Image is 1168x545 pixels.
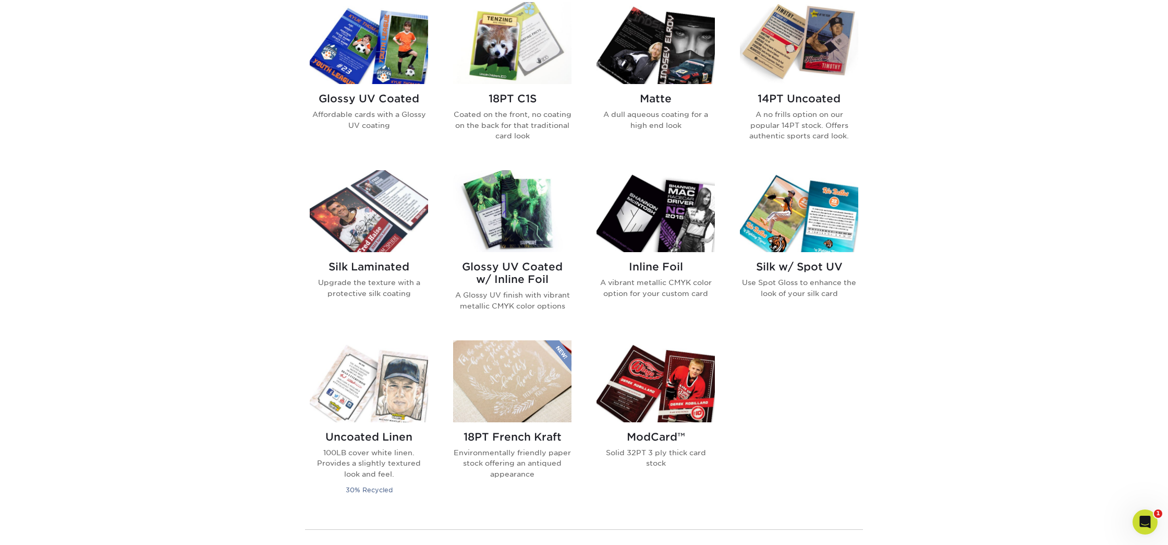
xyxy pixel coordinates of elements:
h2: Silk Laminated [310,260,428,273]
img: Inline Foil Trading Cards [597,170,715,252]
img: Silk w/ Spot UV Trading Cards [740,170,858,252]
img: 18PT French Kraft Trading Cards [453,340,571,422]
img: Silk Laminated Trading Cards [310,170,428,252]
h2: Glossy UV Coated w/ Inline Foil [453,260,571,286]
img: Glossy UV Coated w/ Inline Foil Trading Cards [453,170,571,252]
h2: ModCard™ [597,431,715,443]
img: Matte Trading Cards [597,2,715,84]
a: Uncoated Linen Trading Cards Uncoated Linen 100LB cover white linen. Provides a slightly textured... [310,340,428,508]
p: A vibrant metallic CMYK color option for your custom card [597,277,715,299]
img: 18PT C1S Trading Cards [453,2,571,84]
h2: Glossy UV Coated [310,92,428,105]
a: 18PT C1S Trading Cards 18PT C1S Coated on the front, no coating on the back for that traditional ... [453,2,571,158]
span: 1 [1154,510,1162,518]
h2: 18PT C1S [453,92,571,105]
h2: Uncoated Linen [310,431,428,443]
a: Glossy UV Coated Trading Cards Glossy UV Coated Affordable cards with a Glossy UV coating [310,2,428,158]
a: 18PT French Kraft Trading Cards 18PT French Kraft Environmentally friendly paper stock offering a... [453,340,571,508]
img: ModCard™ Trading Cards [597,340,715,422]
a: Silk Laminated Trading Cards Silk Laminated Upgrade the texture with a protective silk coating [310,170,428,328]
a: Inline Foil Trading Cards Inline Foil A vibrant metallic CMYK color option for your custom card [597,170,715,328]
p: Solid 32PT 3 ply thick card stock [597,447,715,469]
a: ModCard™ Trading Cards ModCard™ Solid 32PT 3 ply thick card stock [597,340,715,508]
p: Environmentally friendly paper stock offering an antiqued appearance [453,447,571,479]
img: Uncoated Linen Trading Cards [310,340,428,422]
iframe: Intercom live chat [1133,510,1158,535]
img: New Product [545,340,571,372]
h2: 18PT French Kraft [453,431,571,443]
img: Glossy UV Coated Trading Cards [310,2,428,84]
a: Matte Trading Cards Matte A dull aqueous coating for a high end look [597,2,715,158]
a: Glossy UV Coated w/ Inline Foil Trading Cards Glossy UV Coated w/ Inline Foil A Glossy UV finish ... [453,170,571,328]
p: Use Spot Gloss to enhance the look of your silk card [740,277,858,299]
p: A Glossy UV finish with vibrant metallic CMYK color options [453,290,571,311]
h2: Silk w/ Spot UV [740,260,858,273]
small: 30% Recycled [346,486,393,494]
h2: Matte [597,92,715,105]
p: Coated on the front, no coating on the back for that traditional card look [453,109,571,141]
a: 14PT Uncoated Trading Cards 14PT Uncoated A no frills option on our popular 14PT stock. Offers au... [740,2,858,158]
p: A dull aqueous coating for a high end look [597,109,715,131]
p: Upgrade the texture with a protective silk coating [310,277,428,299]
p: Affordable cards with a Glossy UV coating [310,109,428,131]
img: 14PT Uncoated Trading Cards [740,2,858,84]
p: 100LB cover white linen. Provides a slightly textured look and feel. [310,447,428,479]
h2: Inline Foil [597,260,715,273]
p: A no frills option on our popular 14PT stock. Offers authentic sports card look. [740,109,858,141]
h2: 14PT Uncoated [740,92,858,105]
a: Silk w/ Spot UV Trading Cards Silk w/ Spot UV Use Spot Gloss to enhance the look of your silk card [740,170,858,328]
